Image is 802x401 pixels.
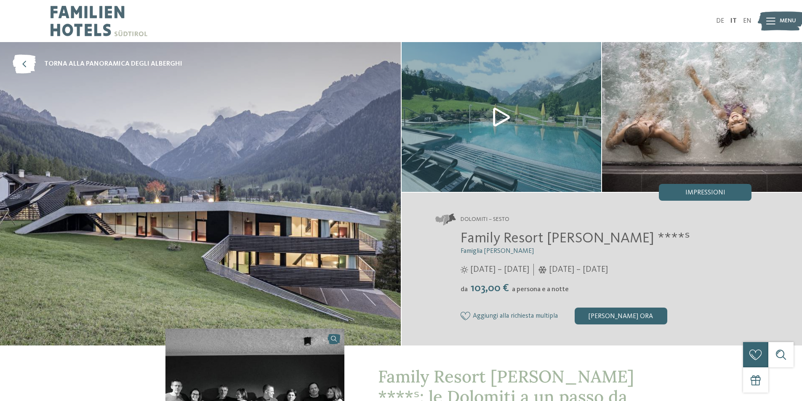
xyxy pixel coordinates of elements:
[538,266,547,274] i: Orari d'apertura inverno
[780,17,796,25] span: Menu
[470,264,529,276] span: [DATE] – [DATE]
[461,266,468,274] i: Orari d'apertura estate
[743,18,751,24] a: EN
[512,286,569,293] span: a persona e a notte
[461,286,468,293] span: da
[461,248,534,255] span: Famiglia [PERSON_NAME]
[716,18,724,24] a: DE
[461,215,509,224] span: Dolomiti – Sesto
[575,308,667,324] div: [PERSON_NAME] ora
[402,42,602,192] img: Il nostro family hotel a Sesto, il vostro rifugio sulle Dolomiti.
[13,55,182,74] a: torna alla panoramica degli alberghi
[44,59,182,69] span: torna alla panoramica degli alberghi
[461,231,690,246] span: Family Resort [PERSON_NAME] ****ˢ
[469,283,511,294] span: 103,00 €
[473,313,558,320] span: Aggiungi alla richiesta multipla
[685,189,725,196] span: Impressioni
[602,42,802,192] img: Il nostro family hotel a Sesto, il vostro rifugio sulle Dolomiti.
[549,264,608,276] span: [DATE] – [DATE]
[730,18,737,24] a: IT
